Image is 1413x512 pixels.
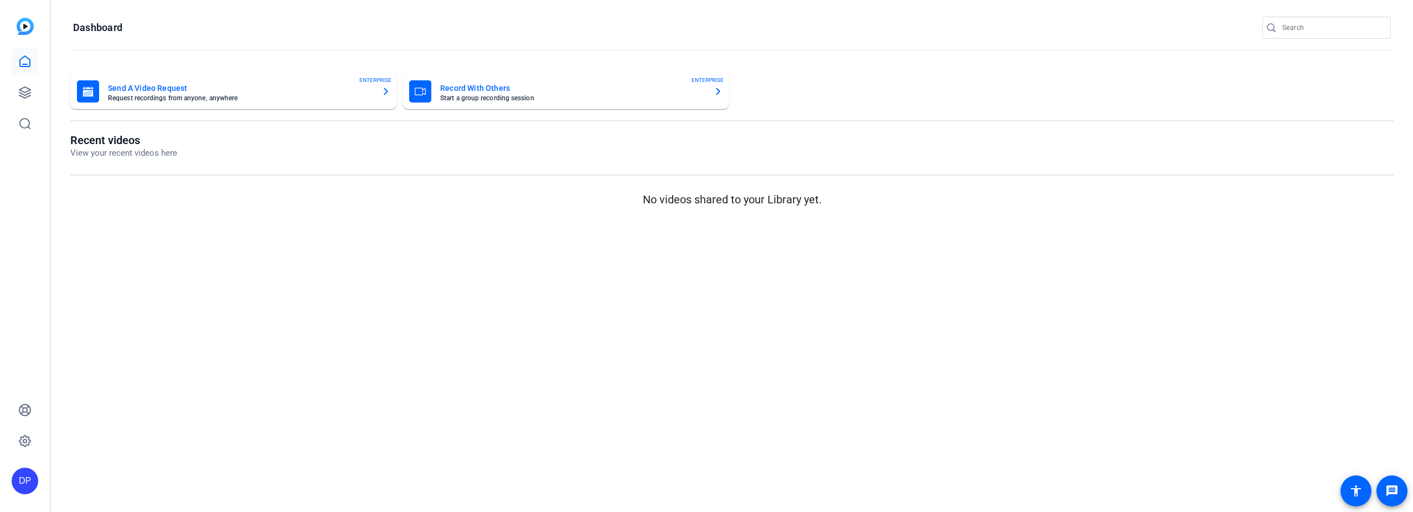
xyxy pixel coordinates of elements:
span: ENTERPRISE [359,76,391,84]
p: No videos shared to your Library yet. [70,191,1394,208]
span: ENTERPRISE [692,76,724,84]
mat-icon: accessibility [1349,484,1363,498]
p: View your recent videos here [70,147,177,160]
h1: Recent videos [70,134,177,147]
button: Record With OthersStart a group recording sessionENTERPRISE [403,74,729,109]
button: Send A Video RequestRequest recordings from anyone, anywhereENTERPRISE [70,74,397,109]
mat-card-subtitle: Request recordings from anyone, anywhere [108,95,373,101]
div: DP [12,468,38,494]
mat-card-subtitle: Start a group recording session [440,95,705,101]
input: Search [1282,21,1382,34]
mat-card-title: Record With Others [440,81,705,95]
img: blue-gradient.svg [17,18,34,35]
mat-card-title: Send A Video Request [108,81,373,95]
mat-icon: message [1385,484,1399,498]
h1: Dashboard [73,21,122,34]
